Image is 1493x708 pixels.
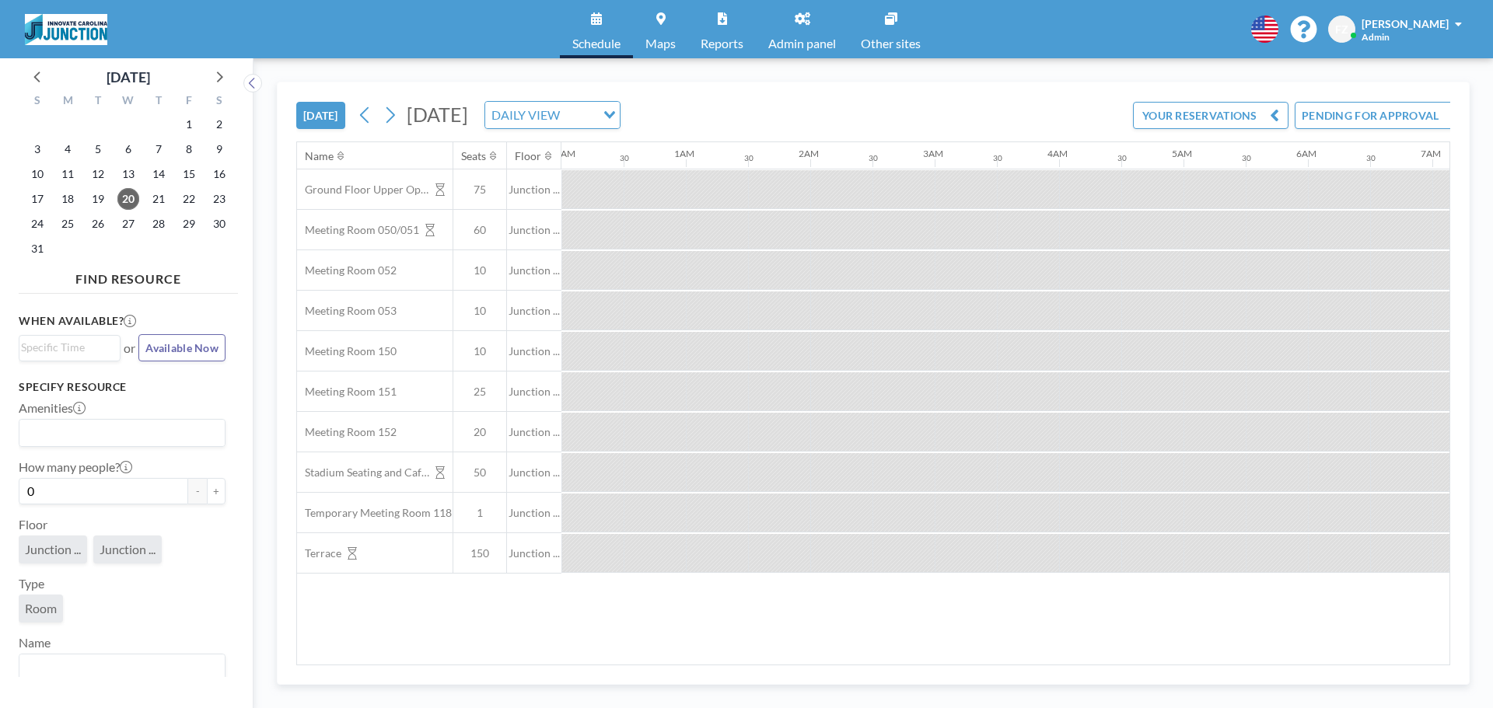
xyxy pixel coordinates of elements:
[507,546,561,560] span: Junction ...
[1362,17,1449,30] span: [PERSON_NAME]
[19,576,44,591] label: Type
[507,223,561,237] span: Junction ...
[701,37,743,50] span: Reports
[453,385,506,399] span: 25
[208,138,230,160] span: Saturday, August 9, 2025
[57,213,79,235] span: Monday, August 25, 2025
[507,304,561,318] span: Junction ...
[145,341,219,354] span: Available Now
[1295,102,1468,129] button: PENDING FOR APPROVAL
[19,635,51,650] label: Name
[208,163,230,185] span: Saturday, August 16, 2025
[87,163,109,185] span: Tuesday, August 12, 2025
[19,336,120,359] div: Search for option
[117,163,139,185] span: Wednesday, August 13, 2025
[453,263,506,277] span: 10
[100,542,156,557] span: Junction ...
[178,138,200,160] span: Friday, August 8, 2025
[19,420,225,446] div: Search for option
[453,506,506,520] span: 1
[148,163,170,185] span: Thursday, August 14, 2025
[53,92,83,112] div: M
[138,334,226,361] button: Available Now
[1421,148,1441,159] div: 7AM
[57,188,79,210] span: Monday, August 18, 2025
[453,425,506,439] span: 20
[19,380,226,394] h3: Specify resource
[117,213,139,235] span: Wednesday, August 27, 2025
[26,188,48,210] span: Sunday, August 17, 2025
[297,223,419,237] span: Meeting Room 050/051
[1047,148,1068,159] div: 4AM
[178,163,200,185] span: Friday, August 15, 2025
[1172,148,1192,159] div: 5AM
[114,92,144,112] div: W
[297,506,452,520] span: Temporary Meeting Room 118
[550,148,575,159] div: 12AM
[23,92,53,112] div: S
[148,213,170,235] span: Thursday, August 28, 2025
[25,601,57,616] span: Room
[87,213,109,235] span: Tuesday, August 26, 2025
[488,105,563,125] span: DAILY VIEW
[26,163,48,185] span: Sunday, August 10, 2025
[204,92,234,112] div: S
[507,344,561,358] span: Junction ...
[507,183,561,197] span: Junction ...
[620,153,629,163] div: 30
[208,188,230,210] span: Saturday, August 23, 2025
[19,459,132,475] label: How many people?
[768,37,836,50] span: Admin panel
[869,153,878,163] div: 30
[744,153,753,163] div: 30
[453,344,506,358] span: 10
[208,213,230,235] span: Saturday, August 30, 2025
[507,506,561,520] span: Junction ...
[178,113,200,135] span: Friday, August 1, 2025
[21,657,216,678] input: Search for option
[25,14,107,45] img: organization-logo
[565,105,594,125] input: Search for option
[1362,31,1390,43] span: Admin
[178,213,200,235] span: Friday, August 29, 2025
[297,183,429,197] span: Ground Floor Upper Open Area
[1335,23,1348,37] span: FZ
[453,304,506,318] span: 10
[1117,153,1127,163] div: 30
[117,138,139,160] span: Wednesday, August 6, 2025
[148,188,170,210] span: Thursday, August 21, 2025
[188,478,207,504] button: -
[453,223,506,237] span: 60
[297,546,341,560] span: Terrace
[83,92,114,112] div: T
[923,148,943,159] div: 3AM
[305,149,334,163] div: Name
[572,37,621,50] span: Schedule
[19,517,47,532] label: Floor
[117,188,139,210] span: Wednesday, August 20, 2025
[674,148,694,159] div: 1AM
[25,542,81,557] span: Junction ...
[993,153,1002,163] div: 30
[143,92,173,112] div: T
[453,546,506,560] span: 150
[26,138,48,160] span: Sunday, August 3, 2025
[453,466,506,480] span: 50
[57,138,79,160] span: Monday, August 4, 2025
[148,138,170,160] span: Thursday, August 7, 2025
[507,263,561,277] span: Junction ...
[507,385,561,399] span: Junction ...
[21,423,216,443] input: Search for option
[107,66,150,88] div: [DATE]
[485,102,620,128] div: Search for option
[515,149,541,163] div: Floor
[407,103,468,126] span: [DATE]
[799,148,819,159] div: 2AM
[461,149,486,163] div: Seats
[297,466,429,480] span: Stadium Seating and Cafe area
[26,213,48,235] span: Sunday, August 24, 2025
[19,265,238,287] h4: FIND RESOURCE
[26,238,48,260] span: Sunday, August 31, 2025
[861,37,921,50] span: Other sites
[1133,102,1288,129] button: YOUR RESERVATIONS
